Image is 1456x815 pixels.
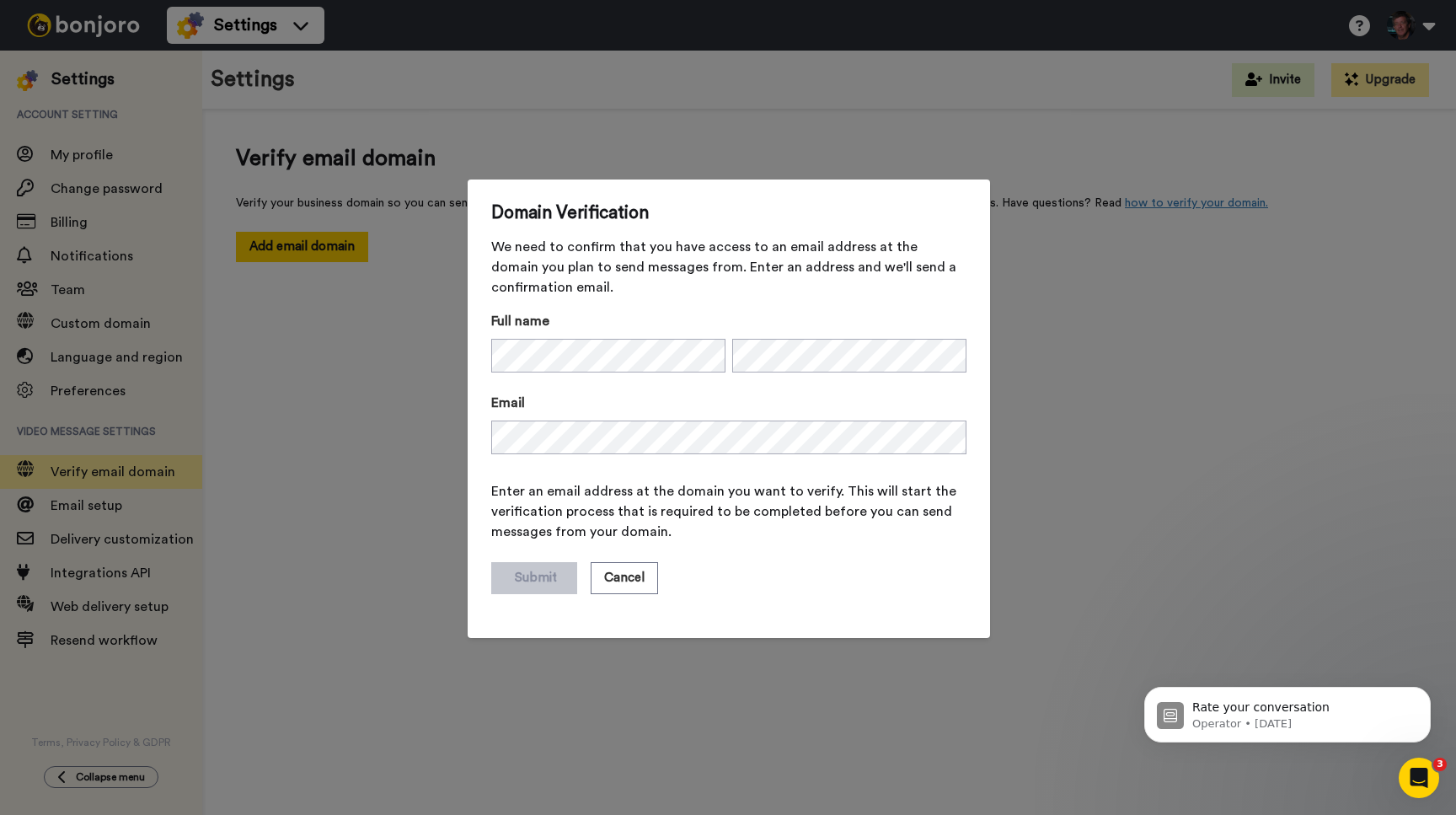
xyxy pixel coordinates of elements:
[491,237,966,298] span: We need to confirm that you have access to an email address at the domain you plan to send messag...
[491,562,577,594] button: Submit
[491,393,966,413] label: Email
[1433,758,1447,771] span: 3
[491,481,966,542] span: Enter an email address at the domain you want to verify. This will start the verification process...
[491,311,725,331] label: Full name
[1399,758,1439,798] iframe: Intercom live chat
[491,203,966,223] span: Domain Verification
[591,562,658,594] button: Cancel
[1119,651,1456,769] iframe: Intercom notifications message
